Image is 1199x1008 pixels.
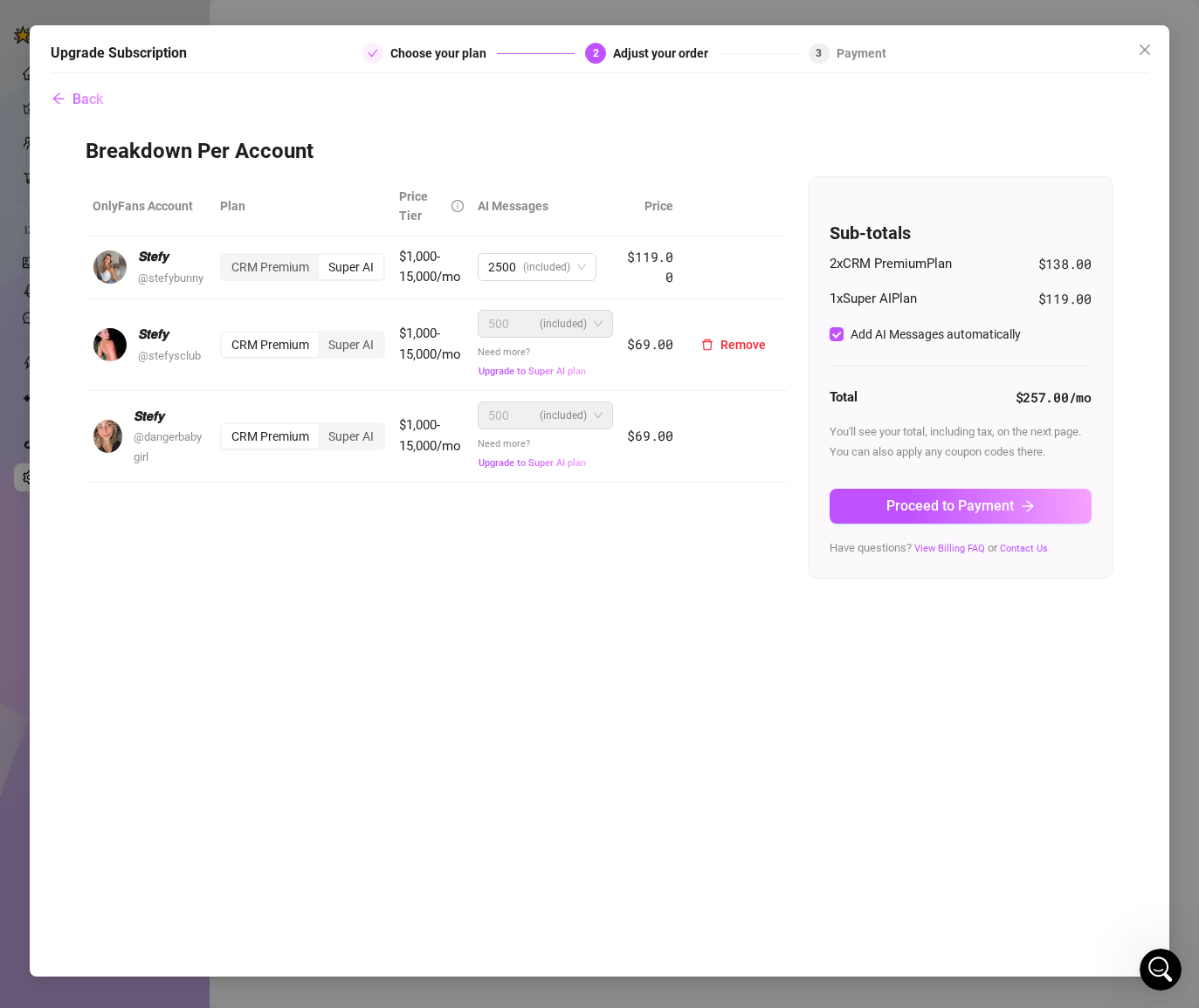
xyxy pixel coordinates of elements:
div: segmented control [220,422,385,450]
div: Giselle says… [14,68,335,189]
div: Close [307,7,338,38]
span: 3 [816,47,822,59]
div: Giselle says… [14,28,335,68]
span: $138.00 [1038,254,1092,275]
span: $1,000-15,000/mo [399,326,461,362]
a: Contact Us [1000,543,1048,554]
button: Send a message… [300,565,327,593]
span: (included) [540,402,587,429]
span: Need more? [478,346,587,377]
span: Close [1131,43,1159,57]
div: [DATE] [14,189,335,213]
th: OnlyFans Account [86,176,213,237]
div: CRM Premium [222,424,319,449]
th: Price [620,176,680,237]
span: @ stefysclub [138,349,201,362]
div: Ah, looks like this chat got duplicated — I’ll go ahead and close this one so we can continue in ... [28,79,272,147]
span: 2500 [488,254,516,280]
div: CRM Premium [222,333,319,357]
th: Plan [213,176,392,237]
div: Payment [837,43,886,64]
div: Giselle • [DATE] [28,161,113,172]
h5: Upgrade Subscription [51,43,187,64]
button: Back [51,82,104,117]
div: Could you please enable the payment link or resend the order so I can finalize the purchase with ... [77,419,321,487]
strong: Total [830,389,858,405]
div: Ah, looks like this chat got duplicated — I’ll go ahead and close this one so we can continue in ... [14,68,286,157]
button: Upgrade to Super AI plan [478,456,587,470]
p: Active [85,22,120,39]
a: View Billing FAQ [914,543,985,554]
span: $119.00 [627,248,672,286]
div: I’m attaching the PDF invoice for your reference. [77,497,321,531]
img: avatar.jpg [93,328,127,361]
img: avatar.jpg [93,250,127,284]
span: You'll see your total, including tax, on the next page. You can also apply any coupon codes there. [830,425,1081,457]
span: Need more? [478,438,587,469]
textarea: Message… [15,535,334,565]
div: Choose your plan [390,43,497,64]
button: Home [273,7,307,40]
h4: Sub-totals [830,221,1092,245]
span: (included) [523,254,570,280]
iframe: Intercom live chat [1140,949,1182,991]
div: Super AI [319,424,383,449]
span: $69.00 [627,427,672,444]
strong: $257.00 /mo [1016,388,1092,406]
div: segmented control [220,253,385,281]
span: arrow-left [52,92,65,106]
button: Emoji picker [27,572,41,586]
button: Close [1131,36,1159,64]
div: CRM Premium [222,255,319,279]
span: $69.00 [627,335,672,353]
div: Hello team, [77,265,321,283]
button: Upgrade to Super AI plan [478,365,587,378]
span: Have questions? or [830,541,1048,554]
a: PayPro Glo...ug-22).pdf [163,223,321,243]
span: Price Tier [399,189,428,223]
span: Upgrade to Super AI plan [479,457,586,469]
img: Profile image for Giselle [50,10,78,38]
span: check [368,48,378,58]
span: 500 [488,311,509,337]
span: (included) [540,311,587,337]
span: Upgrade to Super AI plan [479,366,586,377]
span: 2 x CRM Premium Plan [830,254,952,275]
div: STEFY says… [14,255,335,606]
div: Hello team,I generated an order (#37632559) on [DATE] for a SuperCreator plan (3 x CRM Premium) w... [63,255,335,585]
span: 1 x Super AI Plan [830,289,917,310]
strong: 𝙎𝙩𝙚𝙛𝙮 [138,326,169,342]
strong: 𝙎𝙩𝙚𝙛𝙮 [138,249,169,264]
span: Remove [720,338,766,352]
span: delete [701,339,713,351]
strong: 𝙎𝙩𝙚𝙛𝙮 [134,408,164,424]
button: Gif picker [55,572,69,586]
button: Remove [687,331,780,359]
span: Proceed to Payment [886,497,1014,514]
span: close [1138,43,1152,57]
h1: Giselle [85,9,131,22]
span: 500 [488,402,509,429]
span: @ stefybunny [138,271,203,285]
h3: Breakdown Per Account [86,138,1113,166]
div: segmented control [220,331,385,359]
span: 2 [593,47,599,59]
th: AI Messages [471,176,620,237]
span: info-circle [451,200,464,212]
span: $119.00 [1038,289,1092,310]
div: Adjust your order [613,43,719,64]
div: PayPro Glo...ug-22).pdf [149,213,335,253]
img: avatar.jpg [93,420,122,453]
span: arrow-right [1021,499,1035,513]
button: go back [11,7,45,40]
span: @ dangerbabygirl [134,430,202,463]
button: Upload attachment [83,572,97,586]
button: Proceed to Paymentarrow-right [830,489,1092,524]
span: $1,000-15,000/mo [399,249,461,285]
span: Back [72,91,103,107]
div: STEFY says… [14,213,335,255]
div: PayPro Glo...ug-22).pdf [181,223,321,242]
div: Add AI Messages automatically [851,325,1021,344]
div: Super AI [319,333,383,357]
div: Super AI [319,255,383,279]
